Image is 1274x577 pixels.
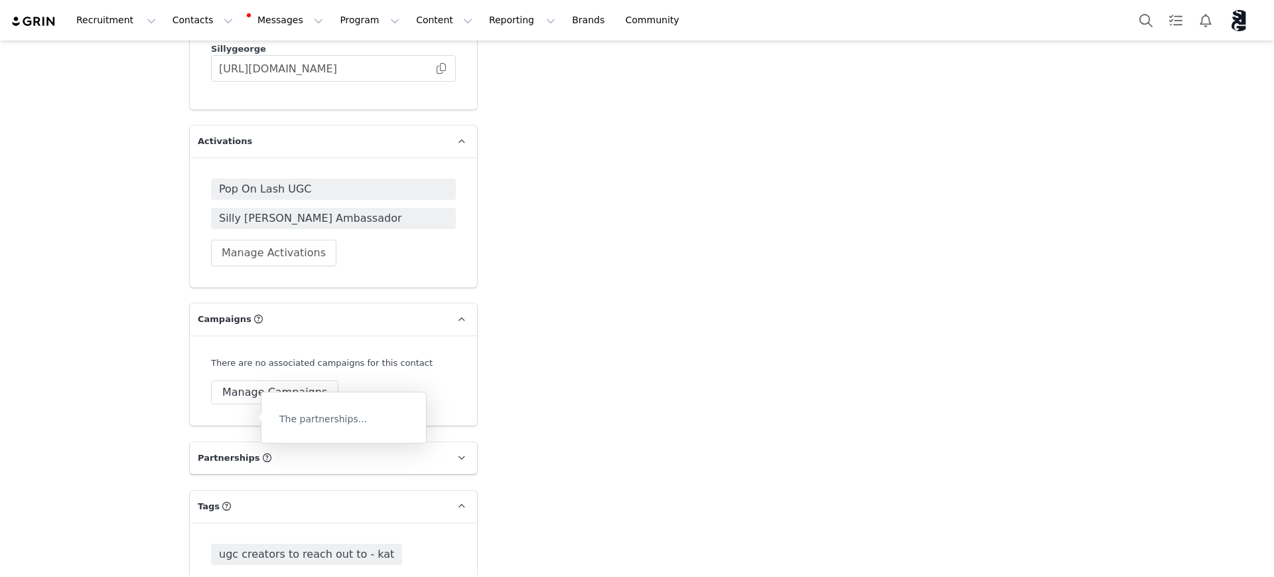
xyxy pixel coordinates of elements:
[332,5,407,35] button: Program
[1229,10,1250,31] img: 800d48eb-955a-4027-b035-879a6d4b1164.png
[242,5,331,35] button: Messages
[481,5,563,35] button: Reporting
[564,5,616,35] a: Brands
[211,240,336,266] button: Manage Activations
[219,181,448,197] span: Pop On Lash UGC
[1221,10,1263,31] button: Profile
[1161,5,1190,35] a: Tasks
[211,44,266,54] span: Sillygeorge
[408,5,480,35] button: Content
[11,15,57,28] img: grin logo
[211,380,338,404] button: Manage Campaigns
[198,135,252,148] span: Activations
[5,5,452,60] body: Hi [PERSON_NAME], Thank you so much for working with [PERSON_NAME]! Your payment of $500.00 may t...
[618,5,693,35] a: Community
[211,544,402,565] span: ugc creators to reach out to - kat
[219,210,448,226] span: Silly [PERSON_NAME] Ambassador
[11,11,545,25] body: Rich Text Area. Press ALT-0 for help.
[198,452,260,465] span: Partnerships
[198,500,220,513] span: Tags
[279,412,408,426] p: The partnerships...
[1191,5,1220,35] button: Notifications
[68,5,164,35] button: Recruitment
[198,313,251,326] span: Campaigns
[165,5,241,35] button: Contacts
[211,357,456,370] div: There are no associated campaigns for this contact
[1131,5,1161,35] button: Search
